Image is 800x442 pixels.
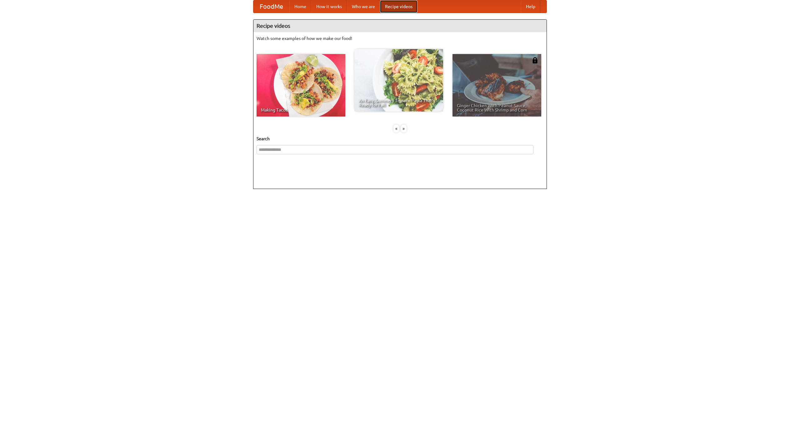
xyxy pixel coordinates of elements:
a: Who we are [347,0,380,13]
p: Watch some examples of how we make our food! [257,35,543,42]
h4: Recipe videos [253,20,547,32]
a: Recipe videos [380,0,417,13]
a: Help [521,0,540,13]
div: » [401,125,407,132]
a: Making Tacos [257,54,345,117]
a: How it works [311,0,347,13]
h5: Search [257,136,543,142]
a: An Easy, Summery Tomato Pasta That's Ready for Fall [354,49,443,112]
span: An Easy, Summery Tomato Pasta That's Ready for Fall [359,98,439,107]
span: Making Tacos [261,108,341,112]
a: Home [289,0,311,13]
a: FoodMe [253,0,289,13]
img: 483408.png [532,57,538,63]
div: « [393,125,399,132]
